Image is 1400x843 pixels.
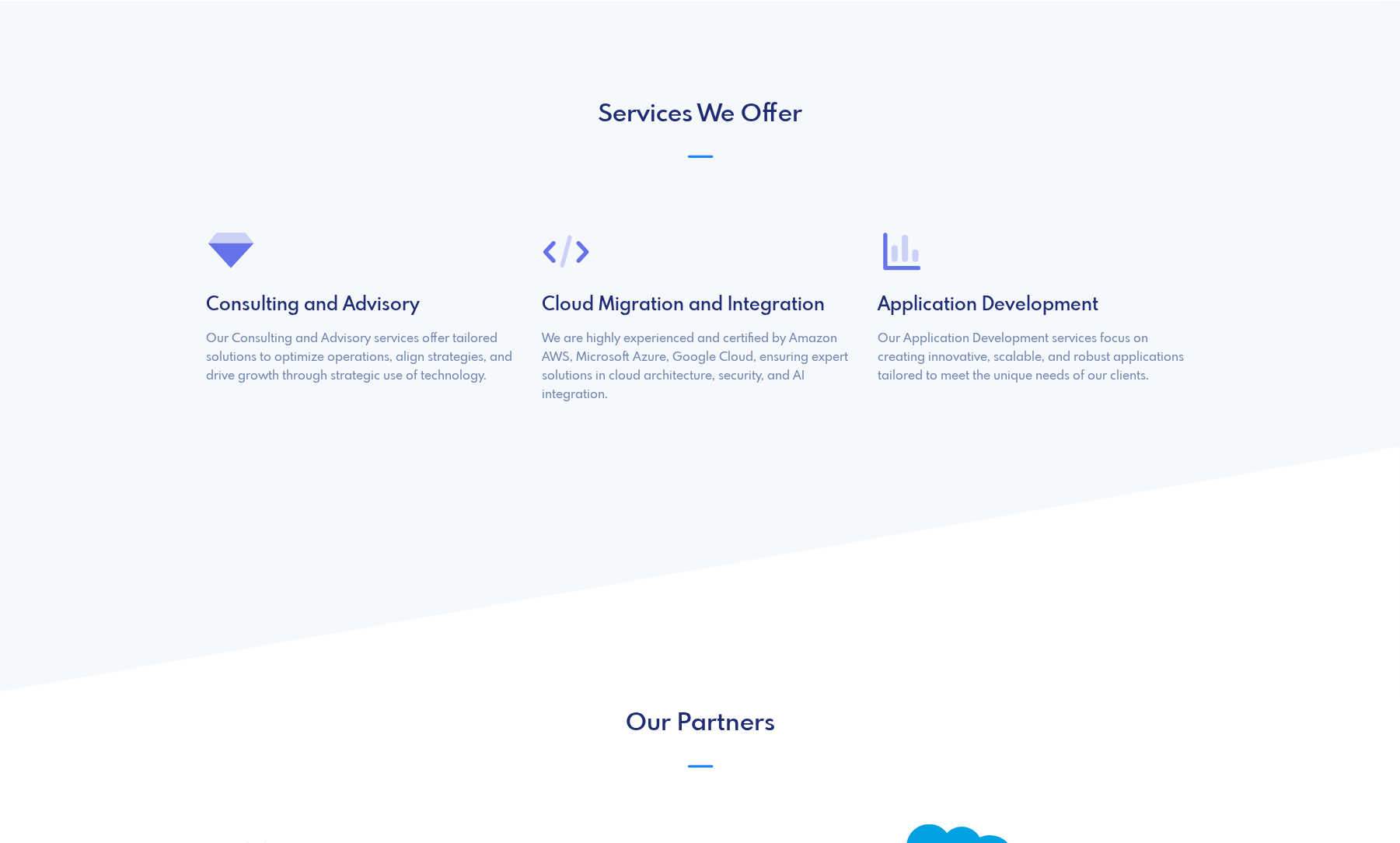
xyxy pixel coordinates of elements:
[206,330,523,386] p: Our Consulting and Advisory services offer tailored solutions to optimize operations, align strat...
[877,295,1194,317] h4: Application Development
[197,709,1204,739] h2: Our Partners
[206,295,523,317] h4: Consulting and Advisory
[541,330,858,404] p: We are highly experienced and certified by Amazon AWS, Microsoft Azure, Google Cloud, ensuring ex...
[197,100,1204,130] h2: Services We Offer
[877,330,1194,386] p: Our Application Development services focus on creating innovative, scalable, and robust applicati...
[541,295,858,317] h4: Cloud Migration and Integration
